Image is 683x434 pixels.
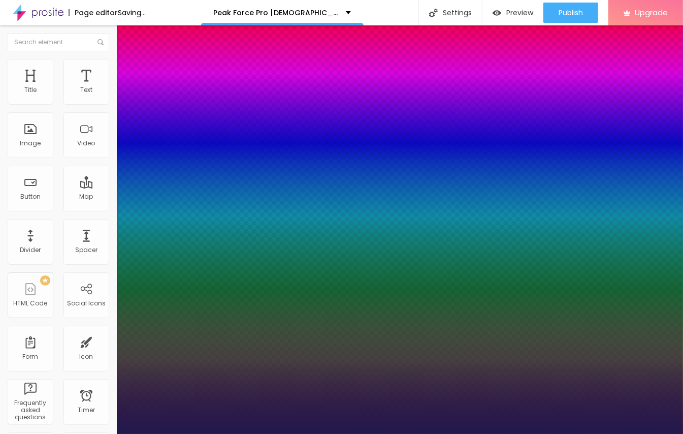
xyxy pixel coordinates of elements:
button: Publish [543,3,598,23]
div: Image [20,140,41,147]
button: Preview [482,3,543,23]
div: Map [80,193,93,200]
div: Text [80,86,92,94]
div: Video [78,140,95,147]
span: Preview [506,9,533,17]
div: Page editor [69,9,118,16]
div: Divider [20,246,41,254]
img: Icone [97,39,104,45]
div: HTML Code [14,300,48,307]
span: Upgrade [635,8,668,17]
span: Publish [559,9,583,17]
div: Title [24,86,37,94]
img: Icone [429,9,438,17]
p: Peak Force Pro [DEMOGRAPHIC_DATA][MEDICAL_DATA] [GEOGRAPHIC_DATA] [214,9,338,16]
div: Social Icons [67,300,106,307]
input: Search element [8,33,109,51]
img: view-1.svg [493,9,501,17]
div: Saving... [118,9,146,16]
div: Button [20,193,41,200]
div: Icon [80,353,93,360]
div: Timer [78,407,95,414]
div: Form [23,353,39,360]
div: Frequently asked questions [10,399,50,421]
div: Spacer [75,246,97,254]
